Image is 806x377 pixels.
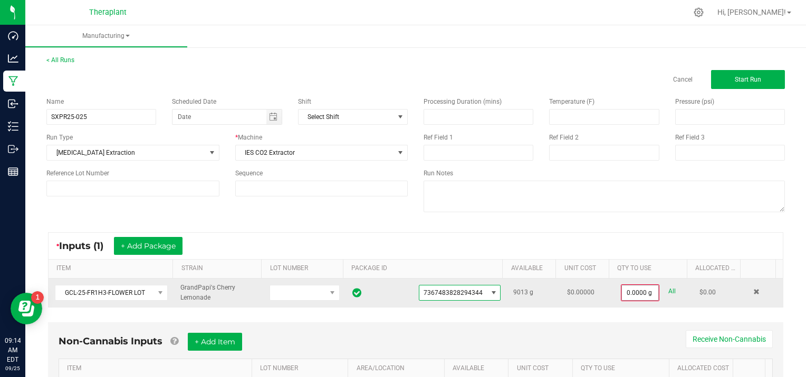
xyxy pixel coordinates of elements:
span: 9013 [513,289,528,296]
span: GrandPapi's Cherry Lemonade [180,284,235,301]
span: Select Shift [299,110,394,124]
span: Toggle calendar [266,110,282,124]
span: Ref Field 1 [424,134,453,141]
button: Receive Non-Cannabis [686,330,773,348]
iframe: Resource center unread badge [31,291,44,304]
button: Start Run [711,70,785,89]
span: 7367483828294344 [424,289,483,296]
a: Allocated CostSortable [677,364,729,373]
a: ITEMSortable [56,264,169,273]
a: ITEMSortable [67,364,247,373]
span: Run Type [46,133,73,142]
button: + Add Item [188,333,242,351]
span: Sequence [235,170,263,177]
span: GCL-25-FR1H3-FLOWER LOT [55,285,154,300]
inline-svg: Dashboard [8,31,18,41]
span: Name [46,98,64,105]
inline-svg: Manufacturing [8,76,18,86]
a: Manufacturing [25,25,187,47]
span: $0.00000 [567,289,594,296]
a: Allocated CostSortable [695,264,736,273]
span: NO DATA FOUND [298,109,408,125]
a: AVAILABLESortable [511,264,552,273]
a: All [668,284,676,299]
a: < All Runs [46,56,74,64]
span: Processing Duration (mins) [424,98,502,105]
span: Theraplant [89,8,127,17]
span: $0.00 [699,289,716,296]
a: Cancel [673,75,693,84]
a: AVAILABLESortable [453,364,504,373]
inline-svg: Inventory [8,121,18,132]
inline-svg: Outbound [8,144,18,154]
a: Add Non-Cannabis items that were also consumed in the run (e.g. gloves and packaging); Also add N... [170,335,178,347]
a: LOT NUMBERSortable [270,264,339,273]
span: g [530,289,533,296]
span: NO DATA FOUND [419,285,501,301]
span: Pressure (psi) [675,98,714,105]
a: Sortable [749,264,772,273]
span: Manufacturing [25,32,187,41]
inline-svg: Inbound [8,98,18,109]
a: QTY TO USESortable [581,364,665,373]
a: Unit CostSortable [564,264,605,273]
span: Ref Field 2 [549,134,579,141]
span: [MEDICAL_DATA] Extraction [47,145,206,160]
a: LOT NUMBERSortable [260,364,344,373]
span: Non-Cannabis Inputs [59,335,162,347]
div: Manage settings [692,7,705,17]
span: IES CO2 Extractor [236,145,395,160]
inline-svg: Reports [8,166,18,177]
button: + Add Package [114,237,183,255]
span: Run Notes [424,170,453,177]
inline-svg: Analytics [8,53,18,64]
span: Inputs (1) [59,240,114,252]
span: Scheduled Date [172,98,216,105]
span: Machine [238,134,262,141]
a: AREA/LOCATIONSortable [357,364,440,373]
a: QTY TO USESortable [617,264,683,273]
span: Shift [298,98,311,105]
a: STRAINSortable [181,264,257,273]
span: Reference Lot Number [46,170,109,177]
a: Sortable [742,364,761,373]
span: Temperature (F) [549,98,594,105]
input: Date [172,110,266,124]
span: In Sync [352,286,361,299]
span: Hi, [PERSON_NAME]! [717,8,786,16]
span: Start Run [735,76,761,83]
iframe: Resource center [11,293,42,324]
a: Unit CostSortable [517,364,569,373]
a: PACKAGE IDSortable [351,264,498,273]
span: Ref Field 3 [675,134,705,141]
p: 09/25 [5,364,21,372]
p: 09:14 AM EDT [5,336,21,364]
